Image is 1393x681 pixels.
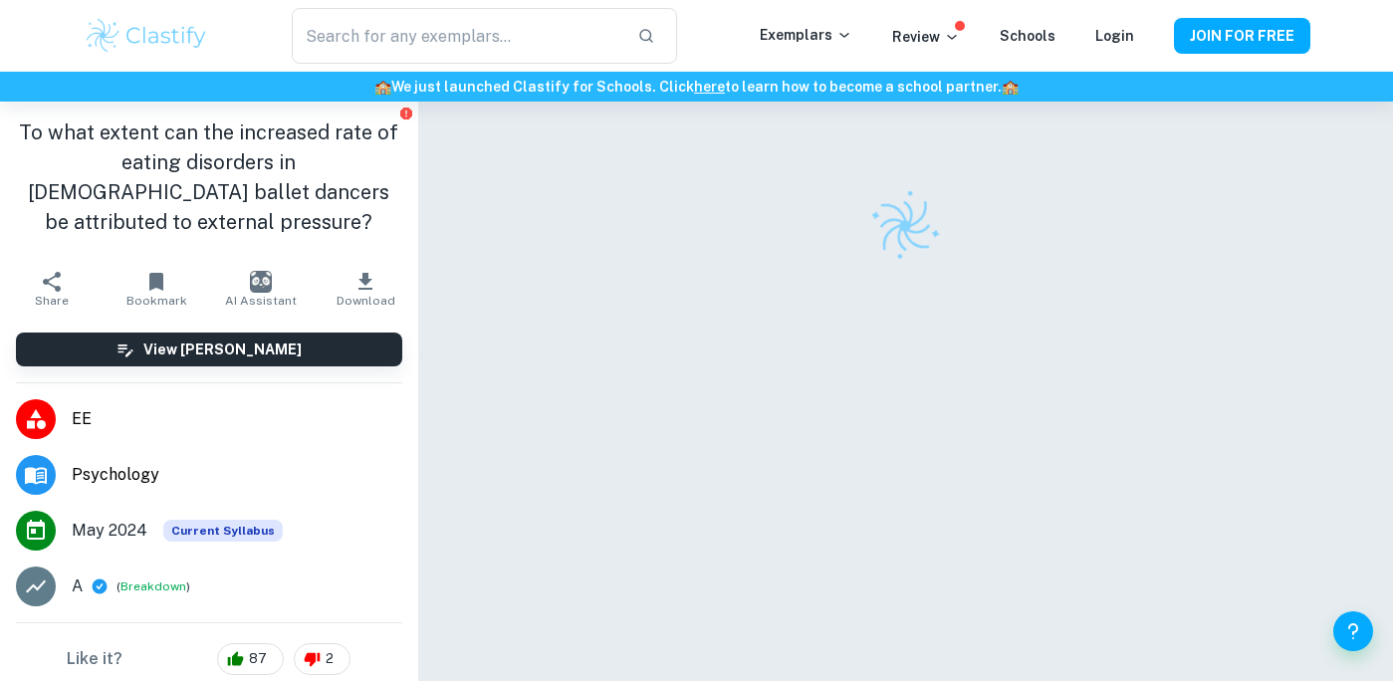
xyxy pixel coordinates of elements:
span: 2 [315,649,345,669]
button: JOIN FOR FREE [1174,18,1310,54]
button: Help and Feedback [1333,611,1373,651]
span: 🏫 [1002,79,1019,95]
p: Exemplars [760,24,852,46]
button: Bookmark [105,261,209,317]
div: 87 [217,643,284,675]
p: A [72,574,83,598]
span: Bookmark [126,294,187,308]
p: Review [892,26,960,48]
div: 2 [294,643,350,675]
img: AI Assistant [250,271,272,293]
span: Current Syllabus [163,520,283,542]
span: Download [337,294,395,308]
button: Report issue [399,106,414,120]
img: Clastify logo [84,16,210,56]
button: AI Assistant [209,261,314,317]
h1: To what extent can the increased rate of eating disorders in [DEMOGRAPHIC_DATA] ballet dancers be... [16,117,402,237]
input: Search for any exemplars... [292,8,620,64]
img: Clastify logo [857,178,954,275]
h6: Like it? [67,647,122,671]
a: Login [1095,28,1134,44]
button: View [PERSON_NAME] [16,333,402,366]
span: EE [72,407,402,431]
span: AI Assistant [225,294,297,308]
a: here [694,79,725,95]
span: 87 [238,649,278,669]
span: Share [35,294,69,308]
div: This exemplar is based on the current syllabus. Feel free to refer to it for inspiration/ideas wh... [163,520,283,542]
span: May 2024 [72,519,147,543]
a: Schools [1000,28,1055,44]
button: Download [314,261,418,317]
span: 🏫 [374,79,391,95]
button: Breakdown [120,577,186,595]
h6: We just launched Clastify for Schools. Click to learn how to become a school partner. [4,76,1389,98]
h6: View [PERSON_NAME] [143,339,302,360]
span: Psychology [72,463,402,487]
span: ( ) [116,577,190,596]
